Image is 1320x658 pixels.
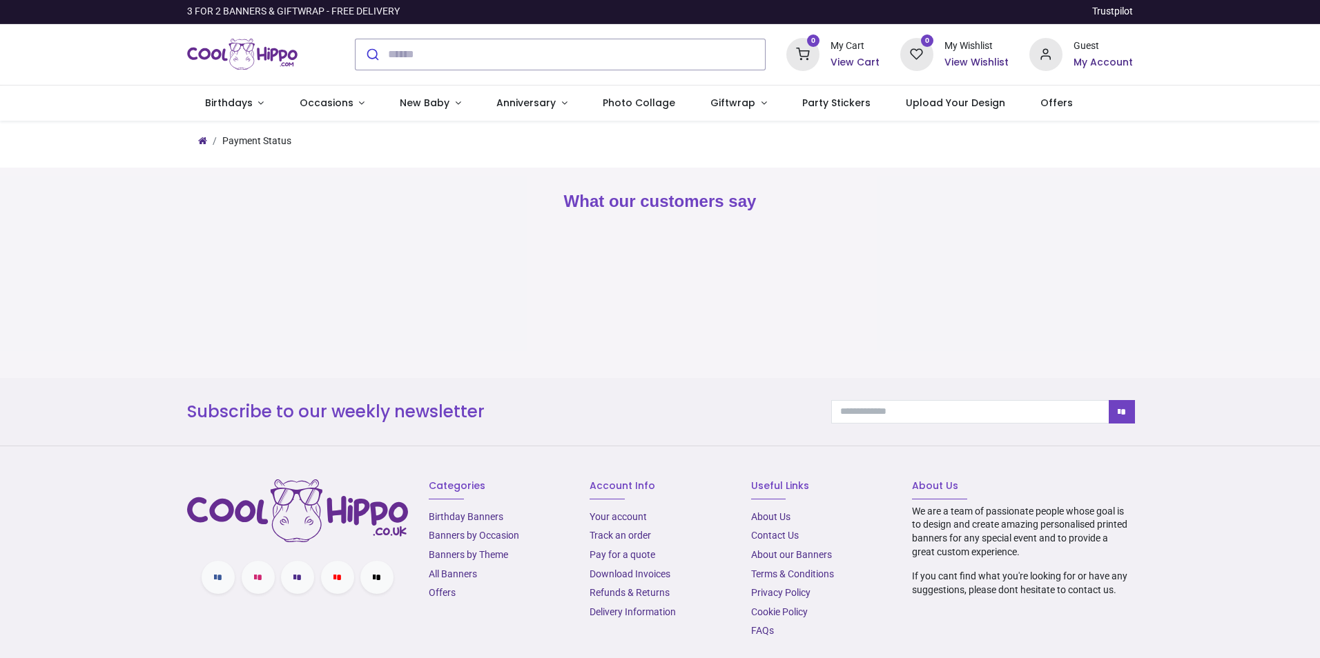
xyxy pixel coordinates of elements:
[751,549,832,560] a: About our Banners
[187,35,298,74] img: Cool Hippo
[751,587,811,598] a: Privacy Policy
[478,86,585,121] a: Anniversary
[807,34,820,48] sup: 0
[831,39,880,53] div: My Cart
[590,606,676,617] a: Delivery Information
[205,96,253,110] span: Birthdays
[906,96,1005,110] span: Upload Your Design
[751,568,834,579] a: Terms & Conditions
[187,35,298,74] a: Logo of Cool Hippo
[300,96,353,110] span: Occasions
[1092,5,1133,19] a: Trustpilot
[429,549,508,560] a: Banners by Theme
[590,511,647,522] a: Your account
[429,511,503,522] a: Birthday Banners
[282,86,382,121] a: Occasions
[207,134,291,148] li: Payment Status
[912,570,1133,597] p: If you cant find what you're looking for or have any suggestions, please dont hesitate to contact...
[831,56,880,70] a: View Cart
[944,56,1009,70] a: View Wishlist
[921,34,934,48] sup: 0
[429,530,519,541] a: Banners by Occasion
[187,86,282,121] a: Birthdays
[692,86,784,121] a: Giftwrap
[900,48,933,59] a: 0
[751,625,774,636] a: FAQs
[1074,39,1133,53] div: Guest
[187,400,811,423] h3: Subscribe to our weekly newsletter
[198,136,207,146] i: Home
[603,96,675,110] span: Photo Collage
[802,96,871,110] span: Party Stickers
[590,530,651,541] a: Track an order
[786,48,819,59] a: 0
[356,39,388,70] button: Submit
[751,530,799,541] a: Contact Us
[751,606,808,617] a: Cookie Policy
[710,96,755,110] span: Giftwrap
[590,479,730,493] h6: Account Info
[1074,56,1133,70] a: My Account
[429,587,456,598] a: Offers
[912,505,1133,559] p: We are a team of passionate people whose goal is to design and create amazing personalised printe...
[400,96,449,110] span: New Baby
[590,549,655,560] a: Pay for a quote
[429,479,569,493] h6: Categories
[944,39,1009,53] div: My Wishlist
[198,135,207,146] a: Home
[496,96,556,110] span: Anniversary
[751,511,790,522] a: About Us​
[912,479,1133,493] h6: About Us
[590,587,670,598] a: Refunds & Returns
[429,568,477,579] a: All Banners
[187,190,1133,213] h2: What our customers say
[751,479,891,493] h6: Useful Links
[382,86,479,121] a: New Baby
[187,5,400,19] div: 3 FOR 2 BANNERS & GIFTWRAP - FREE DELIVERY
[1040,96,1073,110] span: Offers
[590,568,670,579] a: Download Invoices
